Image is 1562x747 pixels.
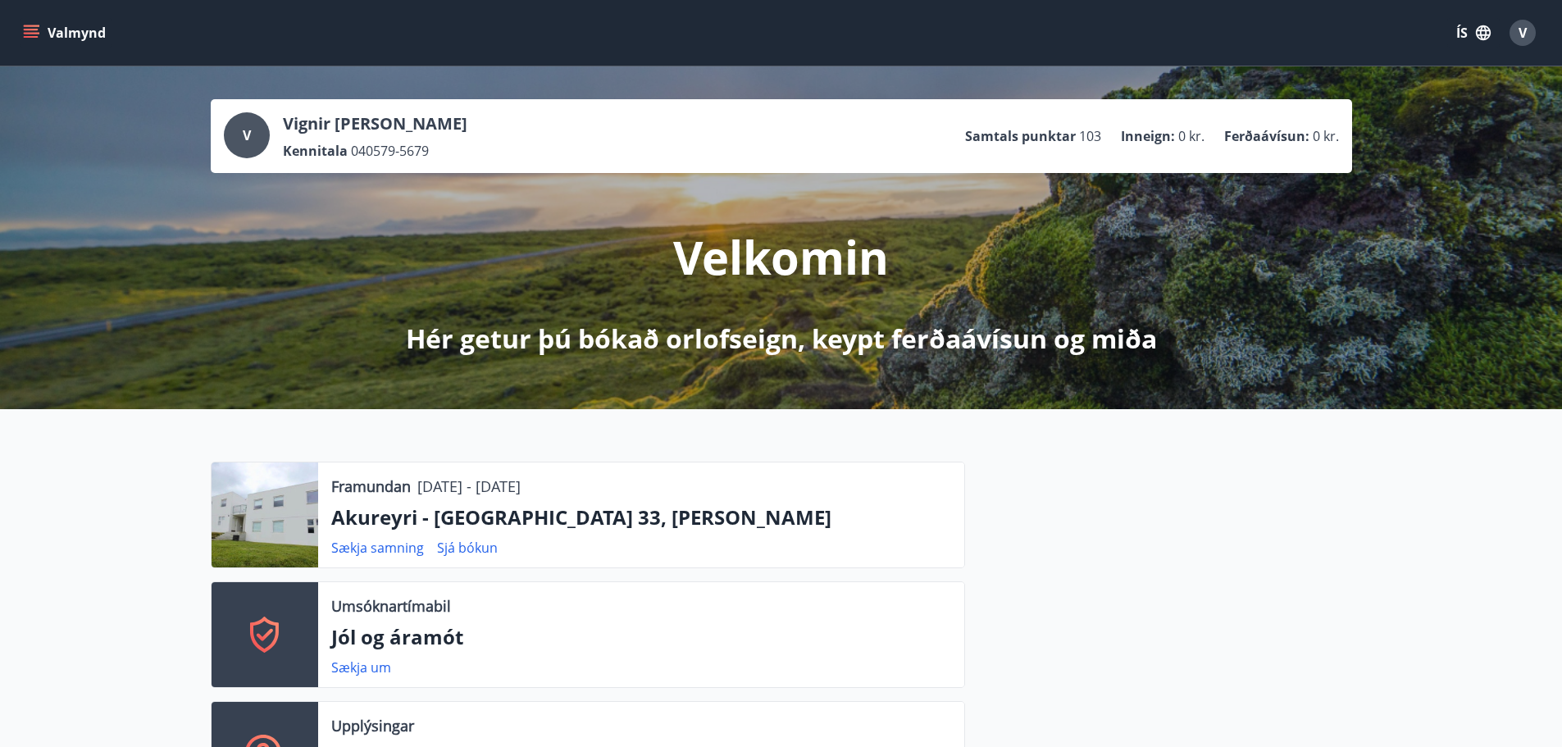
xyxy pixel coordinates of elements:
button: menu [20,18,112,48]
p: Umsóknartímabil [331,595,451,617]
a: Sækja samning [331,539,424,557]
a: Sækja um [331,658,391,676]
p: Kennitala [283,142,348,160]
p: Vignir [PERSON_NAME] [283,112,467,135]
p: Velkomin [673,225,889,288]
button: V [1503,13,1542,52]
p: Hér getur þú bókað orlofseign, keypt ferðaávísun og miða [406,321,1157,357]
p: Upplýsingar [331,715,414,736]
span: 0 kr. [1178,127,1205,145]
p: Inneign : [1121,127,1175,145]
span: V [1519,24,1527,42]
p: Ferðaávísun : [1224,127,1309,145]
span: V [243,126,251,144]
span: 103 [1079,127,1101,145]
p: Jól og áramót [331,623,951,651]
p: Framundan [331,476,411,497]
a: Sjá bókun [437,539,498,557]
button: ÍS [1447,18,1500,48]
span: 040579-5679 [351,142,429,160]
p: Akureyri - [GEOGRAPHIC_DATA] 33, [PERSON_NAME] [331,503,951,531]
p: [DATE] - [DATE] [417,476,521,497]
p: Samtals punktar [965,127,1076,145]
span: 0 kr. [1313,127,1339,145]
